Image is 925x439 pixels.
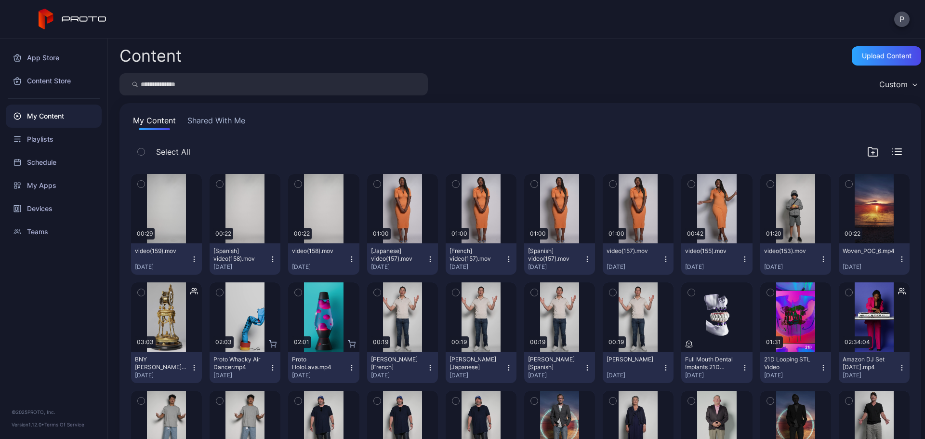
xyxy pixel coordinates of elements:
button: BNY [PERSON_NAME] Clock[DATE] [131,352,202,383]
div: [Spanish] video(158).mov [213,247,266,263]
div: [DATE] [843,263,898,271]
button: [PERSON_NAME] [French][DATE] [367,352,438,383]
div: [DATE] [449,372,505,379]
button: P [894,12,910,27]
span: Select All [156,146,190,158]
div: [DATE] [528,372,583,379]
div: Oz Pearlman [607,356,660,363]
div: Oz Pearlman [Japanese] [449,356,502,371]
a: Schedule [6,151,102,174]
button: [Spanish] video(158).mov[DATE] [210,243,280,275]
span: Version 1.12.0 • [12,422,44,427]
button: Upload Content [852,46,921,66]
a: My Apps [6,174,102,197]
button: [PERSON_NAME] [Japanese][DATE] [446,352,516,383]
button: video(159).mov[DATE] [131,243,202,275]
button: [PERSON_NAME][DATE] [603,352,674,383]
div: [DATE] [213,372,269,379]
div: Proto Whacky Air Dancer.mp4 [213,356,266,371]
div: [DATE] [449,263,505,271]
div: video(153).mov [764,247,817,255]
button: Woven_POC_6.mp4[DATE] [839,243,910,275]
a: Content Store [6,69,102,93]
div: Upload Content [862,52,912,60]
button: My Content [131,115,178,130]
a: Playlists [6,128,102,151]
div: 21D Looping STL Video [764,356,817,371]
div: [DATE] [371,263,426,271]
div: video(158).mov [292,247,345,255]
div: [DATE] [685,372,740,379]
div: video(157).mov [607,247,660,255]
button: 21D Looping STL Video[DATE] [760,352,831,383]
button: Proto HoloLava.mp4[DATE] [288,352,359,383]
div: © 2025 PROTO, Inc. [12,408,96,416]
a: Terms Of Service [44,422,84,427]
button: [PERSON_NAME] [Spanish][DATE] [524,352,595,383]
div: [DATE] [843,372,898,379]
div: [DATE] [371,372,426,379]
button: Proto Whacky Air Dancer.mp4[DATE] [210,352,280,383]
div: [DATE] [528,263,583,271]
div: [DATE] [607,263,662,271]
button: [Japanese] video(157).mov[DATE] [367,243,438,275]
div: Full Mouth Dental Implants 21D Opaque [685,356,738,371]
button: Full Mouth Dental Implants 21D Opaque[DATE] [681,352,752,383]
div: video(155).mov [685,247,738,255]
div: [DATE] [135,372,190,379]
button: video(155).mov[DATE] [681,243,752,275]
div: [DATE] [213,263,269,271]
div: [Japanese] video(157).mov [371,247,424,263]
div: [DATE] [685,263,740,271]
div: [DATE] [135,263,190,271]
div: Oz Pearlman [Spanish] [528,356,581,371]
a: Teams [6,220,102,243]
button: Shared With Me [185,115,247,130]
button: Amazon DJ Set [DATE].mp4[DATE] [839,352,910,383]
div: Woven_POC_6.mp4 [843,247,896,255]
div: Custom [879,80,908,89]
div: Oz Pearlman [French] [371,356,424,371]
div: [DATE] [764,263,819,271]
div: [Spanish] video(157).mov [528,247,581,263]
button: [Spanish] video(157).mov[DATE] [524,243,595,275]
div: Content [119,48,182,64]
a: Devices [6,197,102,220]
div: [French] video(157).mov [449,247,502,263]
button: Custom [874,73,921,95]
button: video(153).mov[DATE] [760,243,831,275]
a: App Store [6,46,102,69]
button: video(157).mov[DATE] [603,243,674,275]
div: video(159).mov [135,247,188,255]
a: My Content [6,105,102,128]
button: video(158).mov[DATE] [288,243,359,275]
div: [DATE] [764,372,819,379]
div: Proto HoloLava.mp4 [292,356,345,371]
button: [French] video(157).mov[DATE] [446,243,516,275]
div: BNY Alexander Hamilton Clock [135,356,188,371]
div: [DATE] [607,372,662,379]
div: Amazon DJ Set Aug 4.mp4 [843,356,896,371]
div: [DATE] [292,263,347,271]
div: [DATE] [292,372,347,379]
